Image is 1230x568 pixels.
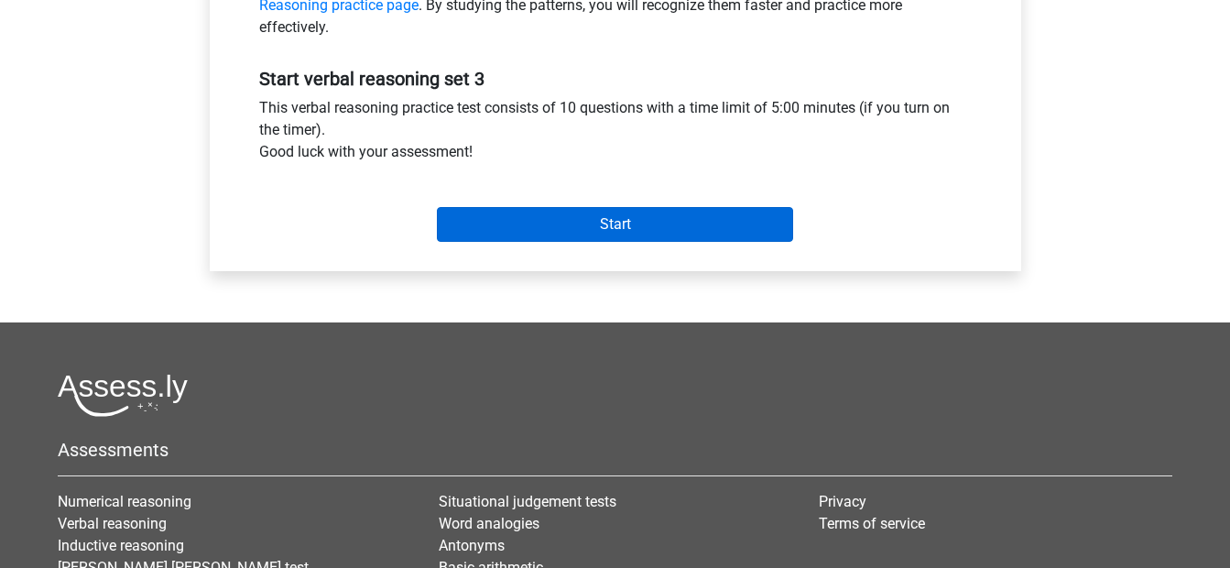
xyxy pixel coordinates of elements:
a: Numerical reasoning [58,493,191,510]
a: Situational judgement tests [439,493,616,510]
a: Antonyms [439,537,505,554]
h5: Start verbal reasoning set 3 [259,68,972,90]
input: Start [437,207,793,242]
img: Assessly logo [58,374,188,417]
a: Verbal reasoning [58,515,167,532]
a: Word analogies [439,515,539,532]
div: This verbal reasoning practice test consists of 10 questions with a time limit of 5:00 minutes (i... [245,97,985,170]
a: Terms of service [819,515,925,532]
a: Inductive reasoning [58,537,184,554]
a: Privacy [819,493,866,510]
h5: Assessments [58,439,1172,461]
